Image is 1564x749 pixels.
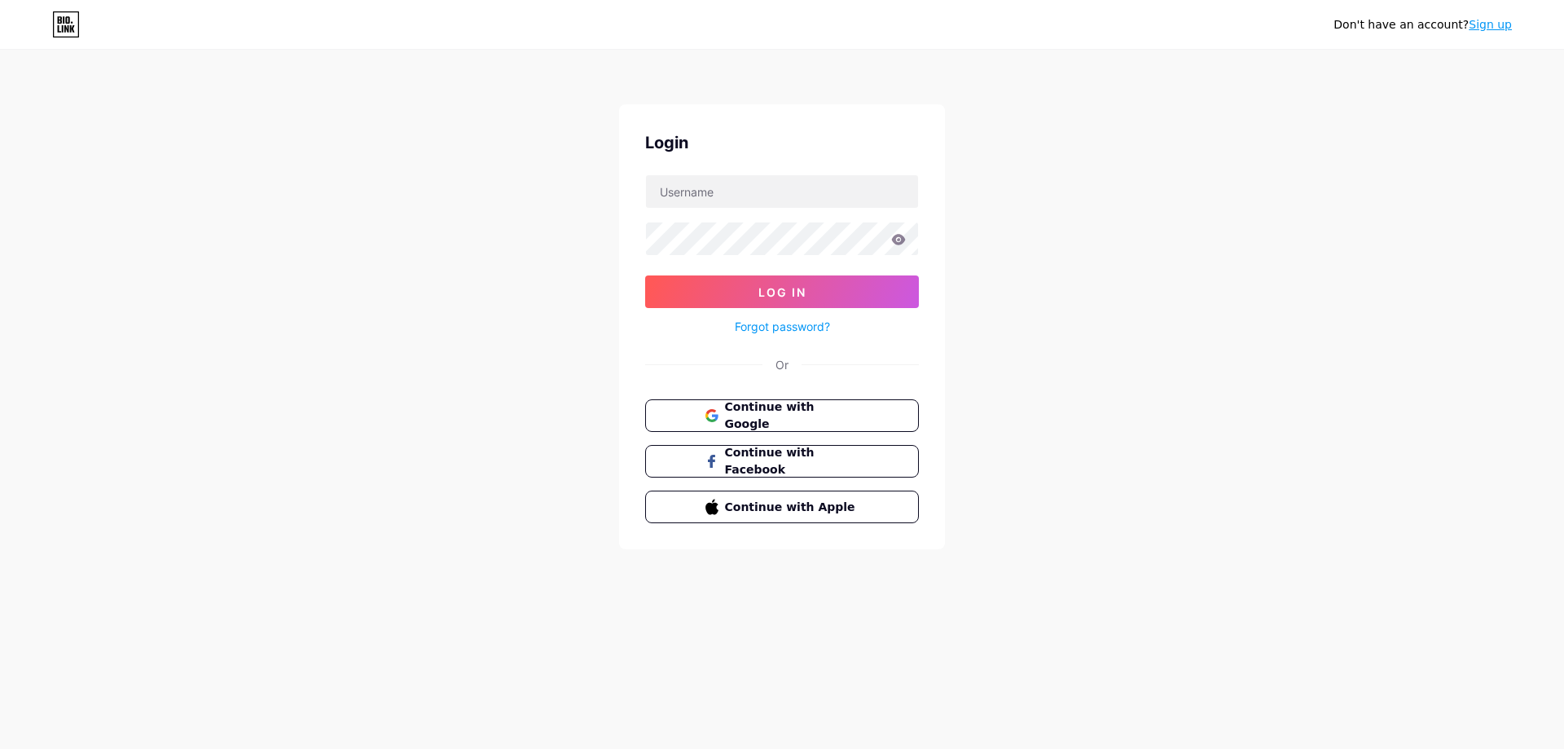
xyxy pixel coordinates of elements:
[725,399,859,433] span: Continue with Google
[725,444,859,478] span: Continue with Facebook
[645,399,919,432] button: Continue with Google
[1469,18,1512,31] a: Sign up
[758,285,806,299] span: Log In
[645,491,919,523] button: Continue with Apple
[646,175,918,208] input: Username
[725,499,859,516] span: Continue with Apple
[645,130,919,155] div: Login
[645,445,919,478] button: Continue with Facebook
[775,356,789,373] div: Or
[1333,16,1512,33] div: Don't have an account?
[645,275,919,308] button: Log In
[735,318,830,335] a: Forgot password?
